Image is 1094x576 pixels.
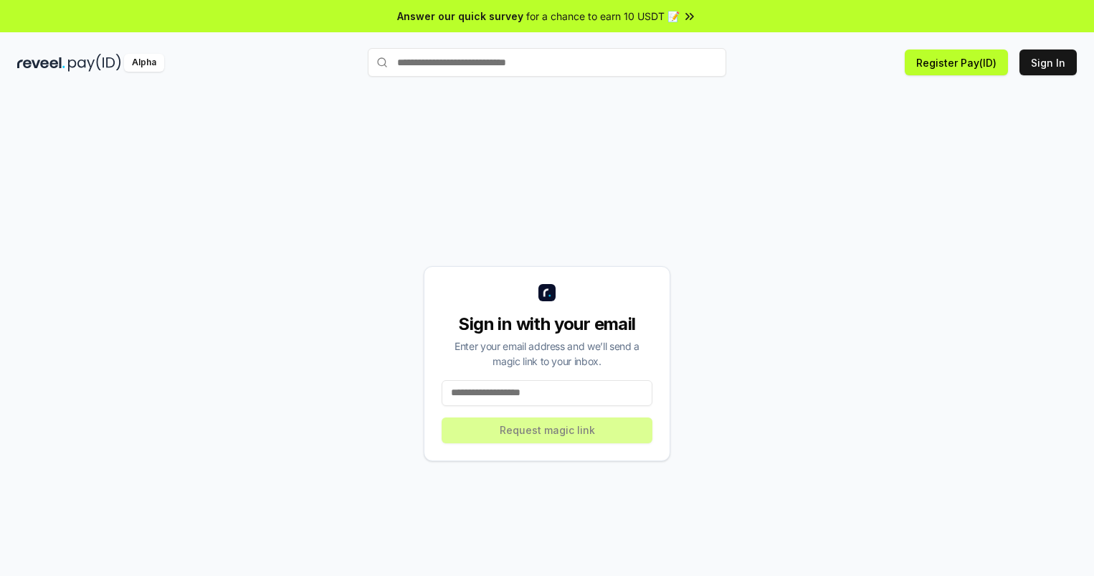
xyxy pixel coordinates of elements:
img: reveel_dark [17,54,65,72]
span: Answer our quick survey [397,9,523,24]
div: Alpha [124,54,164,72]
div: Sign in with your email [442,313,652,336]
span: for a chance to earn 10 USDT 📝 [526,9,680,24]
div: Enter your email address and we’ll send a magic link to your inbox. [442,339,652,369]
button: Sign In [1019,49,1077,75]
img: logo_small [538,284,556,301]
img: pay_id [68,54,121,72]
button: Register Pay(ID) [905,49,1008,75]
